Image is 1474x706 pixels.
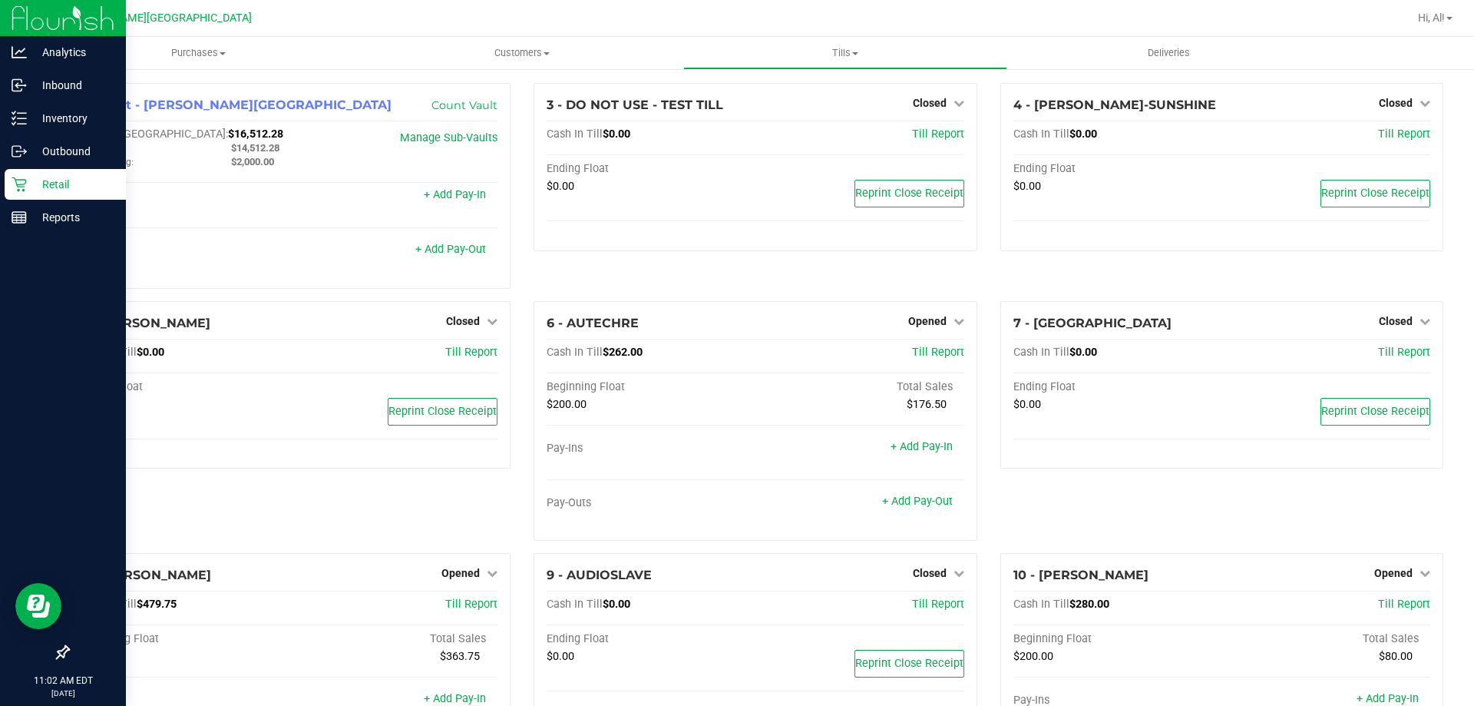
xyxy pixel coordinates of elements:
span: $280.00 [1069,598,1109,611]
span: Deliveries [1127,46,1211,60]
p: 11:02 AM EDT [7,674,119,688]
inline-svg: Inventory [12,111,27,126]
span: $0.00 [1069,346,1097,359]
div: Beginning Float [547,380,755,394]
a: + Add Pay-In [424,692,486,705]
span: 1 - Vault - [PERSON_NAME][GEOGRAPHIC_DATA] [81,98,392,112]
div: Pay-Outs [81,244,289,258]
span: 3 - DO NOT USE - TEST TILL [547,98,723,112]
button: Reprint Close Receipt [388,398,497,426]
span: $200.00 [547,398,587,411]
span: Customers [361,46,682,60]
span: Till Report [912,128,964,141]
div: Total Sales [1221,632,1430,646]
span: $80.00 [1379,650,1413,663]
div: Total Sales [755,380,964,394]
span: 10 - [PERSON_NAME] [1013,568,1148,582]
a: Till Report [445,598,497,611]
a: Till Report [1378,598,1430,611]
a: Till Report [1378,346,1430,359]
span: Reprint Close Receipt [855,187,963,200]
p: Analytics [27,43,119,61]
span: Cash In Till [1013,346,1069,359]
iframe: Resource center [15,583,61,629]
span: [PERSON_NAME][GEOGRAPHIC_DATA] [62,12,252,25]
a: + Add Pay-Out [882,495,953,508]
span: $262.00 [603,346,643,359]
span: Tills [684,46,1006,60]
button: Reprint Close Receipt [854,650,964,678]
a: Purchases [37,37,360,69]
span: Closed [446,315,480,327]
button: Reprint Close Receipt [1320,398,1430,426]
span: Reprint Close Receipt [1321,405,1429,418]
div: Pay-Ins [547,442,755,456]
span: 7 - [GEOGRAPHIC_DATA] [1013,316,1172,330]
inline-svg: Outbound [12,144,27,159]
span: Hi, Al! [1418,12,1445,24]
span: Closed [913,567,947,579]
a: + Add Pay-In [424,188,486,201]
div: Beginning Float [1013,632,1222,646]
p: Inventory [27,109,119,128]
span: Reprint Close Receipt [855,657,963,670]
div: Total Sales [289,632,498,646]
span: Closed [913,97,947,109]
p: Retail [27,175,119,194]
span: $0.00 [1069,128,1097,141]
div: Beginning Float [81,632,289,646]
inline-svg: Inbound [12,78,27,93]
span: $0.00 [1013,180,1041,193]
a: + Add Pay-In [891,440,953,453]
a: + Add Pay-Out [415,243,486,256]
span: $0.00 [1013,398,1041,411]
span: Closed [1379,315,1413,327]
span: $200.00 [1013,650,1053,663]
button: Reprint Close Receipt [854,180,964,207]
span: $0.00 [603,128,630,141]
p: Reports [27,208,119,227]
span: Closed [1379,97,1413,109]
div: Pay-Ins [81,190,289,204]
button: Reprint Close Receipt [1320,180,1430,207]
span: 4 - [PERSON_NAME]-SUNSHINE [1013,98,1216,112]
span: Opened [441,567,480,579]
a: Till Report [912,598,964,611]
span: $363.75 [440,650,480,663]
span: Purchases [37,46,360,60]
a: Tills [683,37,1006,69]
span: 9 - AUDIOSLAVE [547,568,652,582]
span: $0.00 [547,180,574,193]
span: Opened [1374,567,1413,579]
span: 6 - AUTECHRE [547,316,639,330]
a: Manage Sub-Vaults [400,131,497,144]
span: Opened [908,315,947,327]
span: Cash In Till [547,598,603,611]
div: Ending Float [1013,380,1222,394]
span: Cash In [GEOGRAPHIC_DATA]: [81,128,228,141]
span: Cash In Till [547,128,603,141]
span: $0.00 [137,346,164,359]
span: $16,512.28 [228,128,283,141]
div: Pay-Outs [547,496,755,510]
span: $2,000.00 [231,156,274,167]
span: Reprint Close Receipt [388,405,497,418]
span: Cash In Till [1013,598,1069,611]
div: Ending Float [1013,162,1222,176]
span: $0.00 [603,598,630,611]
p: Outbound [27,142,119,161]
div: Ending Float [81,380,289,394]
a: Till Report [1378,128,1430,141]
a: Till Report [445,346,497,359]
p: Inbound [27,76,119,94]
a: Count Vault [431,98,497,112]
inline-svg: Retail [12,177,27,192]
inline-svg: Analytics [12,45,27,60]
span: Cash In Till [547,346,603,359]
